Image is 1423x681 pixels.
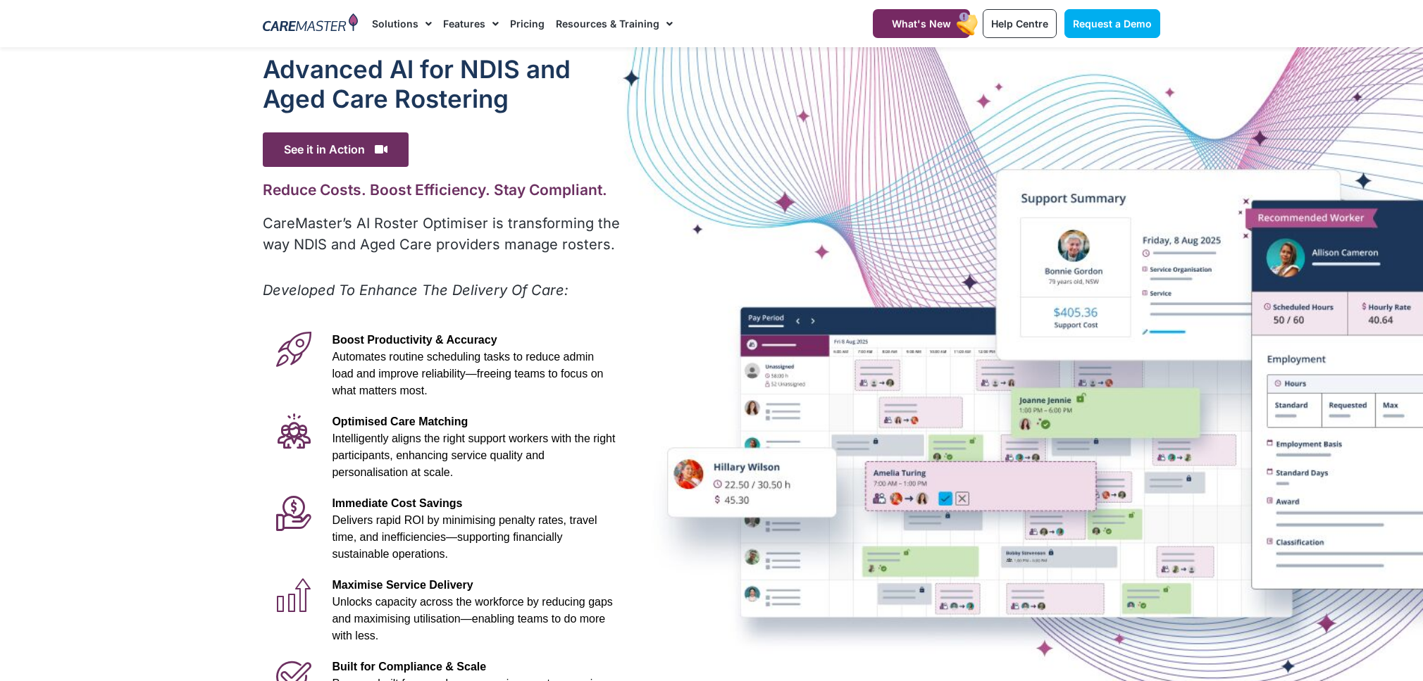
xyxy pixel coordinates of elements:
span: Boost Productivity & Accuracy [332,334,497,346]
a: Help Centre [983,9,1057,38]
em: Developed To Enhance The Delivery Of Care: [263,282,568,299]
span: Delivers rapid ROI by minimising penalty rates, travel time, and inefficiencies—supporting financ... [332,514,597,560]
span: What's New [892,18,951,30]
p: CareMaster’s AI Roster Optimiser is transforming the way NDIS and Aged Care providers manage rost... [263,213,623,255]
span: See it in Action [263,132,409,167]
span: Help Centre [991,18,1048,30]
span: Request a Demo [1073,18,1152,30]
span: Intelligently aligns the right support workers with the right participants, enhancing service qua... [332,432,615,478]
span: Maximise Service Delivery [332,579,473,591]
span: Optimised Care Matching [332,416,468,427]
h2: Reduce Costs. Boost Efficiency. Stay Compliant. [263,181,623,199]
a: What's New [873,9,970,38]
img: CareMaster Logo [263,13,358,35]
span: Automates routine scheduling tasks to reduce admin load and improve reliability—freeing teams to ... [332,351,603,396]
span: Unlocks capacity across the workforce by reducing gaps and maximising utilisation—enabling teams ... [332,596,612,642]
h1: Advanced Al for NDIS and Aged Care Rostering [263,54,623,113]
a: Request a Demo [1064,9,1160,38]
span: Immediate Cost Savings [332,497,462,509]
span: Built for Compliance & Scale [332,661,486,673]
